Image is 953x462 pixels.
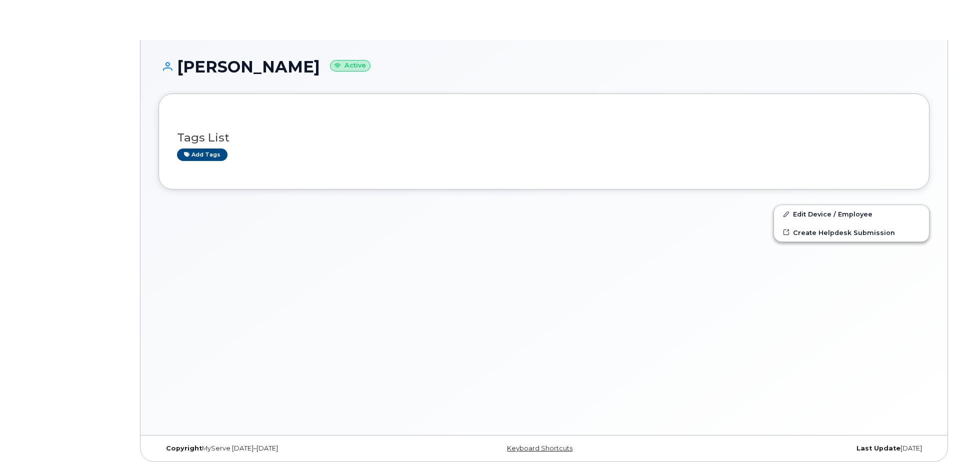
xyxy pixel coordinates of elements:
[177,148,227,161] a: Add tags
[158,58,929,75] h1: [PERSON_NAME]
[774,223,929,241] a: Create Helpdesk Submission
[177,131,911,144] h3: Tags List
[774,205,929,223] a: Edit Device / Employee
[166,444,202,452] strong: Copyright
[672,444,929,452] div: [DATE]
[158,444,415,452] div: MyServe [DATE]–[DATE]
[507,444,572,452] a: Keyboard Shortcuts
[330,60,370,71] small: Active
[856,444,900,452] strong: Last Update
